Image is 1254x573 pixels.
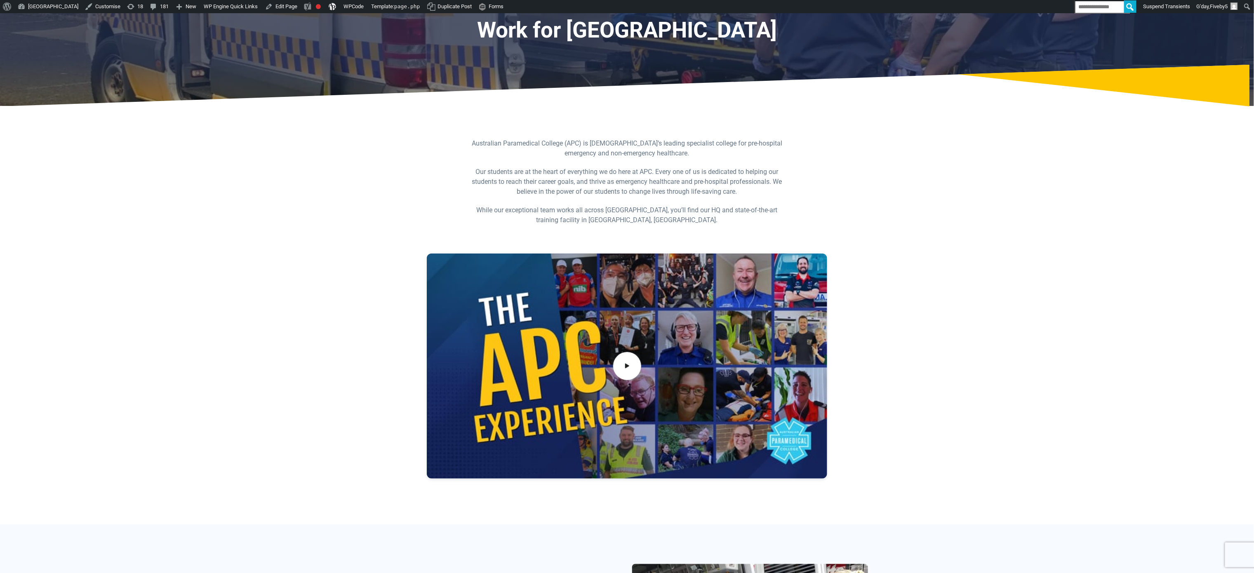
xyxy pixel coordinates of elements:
p: Our students are at the heart of everything we do here at APC. Every one of us is dedicated to he... [468,167,786,197]
p: While our exceptional team works all across [GEOGRAPHIC_DATA], you’ll find our HQ and state-of-th... [468,205,786,225]
span: page.php [394,3,420,9]
h1: Work for [GEOGRAPHIC_DATA] [386,17,868,43]
p: Australian Paramedical College (APC) is [DEMOGRAPHIC_DATA]’s leading specialist college for pre-h... [468,139,786,158]
span: Fiveby5 [1210,3,1228,9]
div: Focus keyphrase not set [316,4,321,9]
